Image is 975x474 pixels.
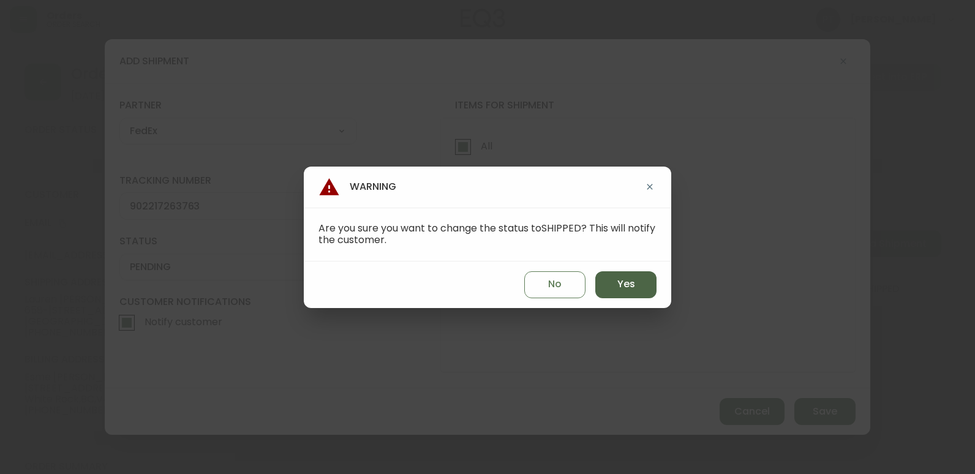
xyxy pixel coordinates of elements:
[318,176,396,198] h4: Warning
[524,271,585,298] button: No
[318,221,655,247] span: Are you sure you want to change the status to SHIPPED ? This will notify the customer.
[617,277,635,291] span: Yes
[595,271,657,298] button: Yes
[548,277,562,291] span: No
